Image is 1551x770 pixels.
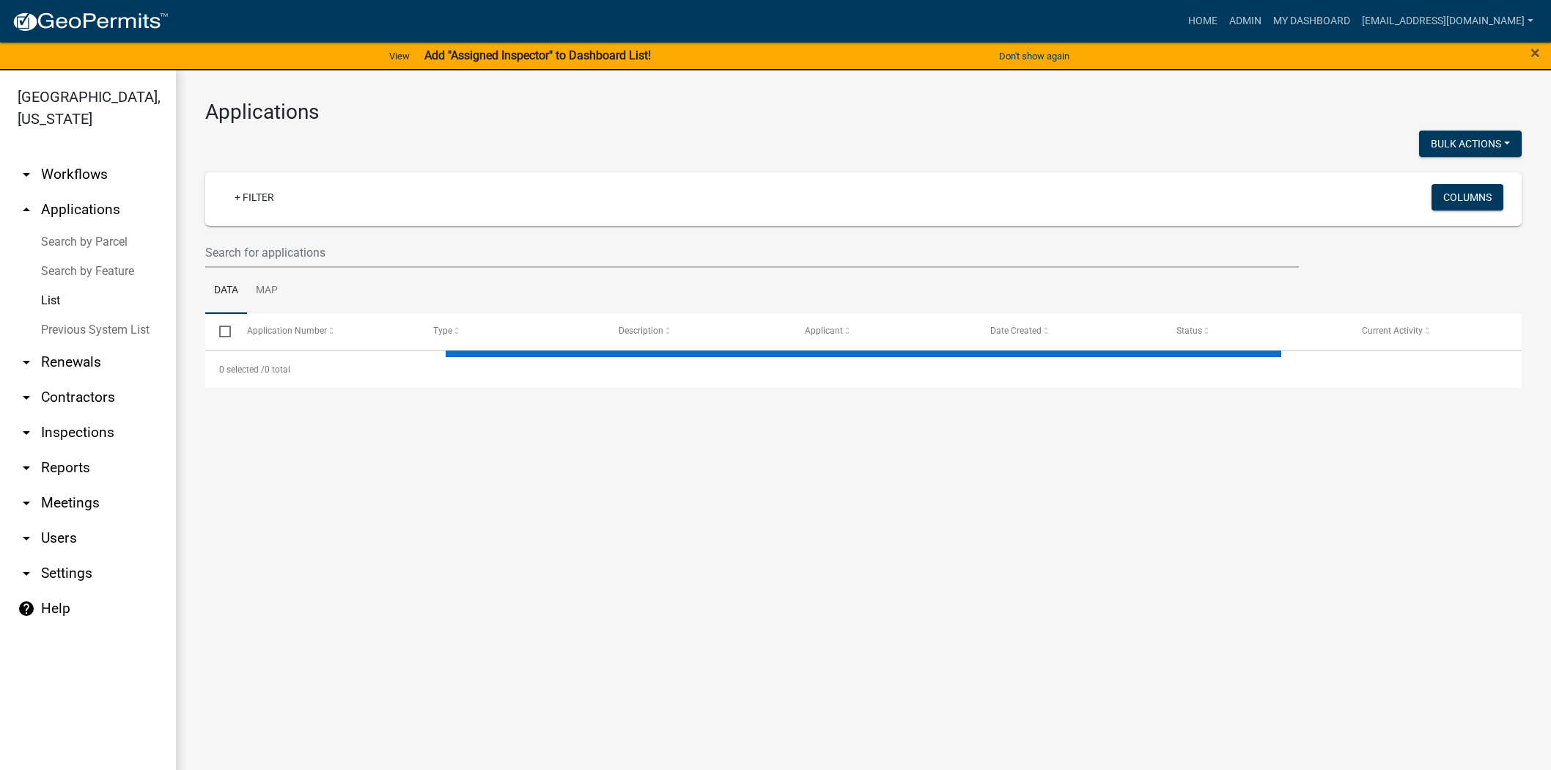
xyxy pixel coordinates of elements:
a: [EMAIL_ADDRESS][DOMAIN_NAME] [1356,7,1539,35]
a: Map [247,268,287,315]
datatable-header-cell: Select [205,314,233,349]
input: Search for applications [205,238,1299,268]
span: Status [1176,326,1202,336]
h3: Applications [205,100,1522,125]
i: arrow_drop_down [18,424,35,441]
datatable-header-cell: Type [419,314,605,349]
i: arrow_drop_down [18,494,35,512]
a: Home [1182,7,1223,35]
span: Type [433,326,452,336]
datatable-header-cell: Date Created [976,314,1163,349]
span: Current Activity [1363,326,1423,336]
i: arrow_drop_down [18,529,35,547]
i: arrow_drop_down [18,353,35,371]
span: Date Created [991,326,1042,336]
i: arrow_drop_up [18,201,35,219]
i: arrow_drop_down [18,565,35,582]
button: Don't show again [993,44,1075,68]
button: Close [1530,44,1540,62]
a: Data [205,268,247,315]
span: Applicant [805,326,843,336]
i: help [18,600,35,617]
datatable-header-cell: Status [1163,314,1349,349]
a: Admin [1223,7,1267,35]
a: My Dashboard [1267,7,1356,35]
span: 0 selected / [219,364,265,375]
datatable-header-cell: Current Activity [1348,314,1534,349]
a: View [383,44,416,68]
i: arrow_drop_down [18,166,35,183]
div: 0 total [205,351,1522,388]
datatable-header-cell: Description [605,314,791,349]
span: Application Number [248,326,328,336]
i: arrow_drop_down [18,389,35,406]
span: × [1530,43,1540,63]
a: + Filter [223,184,286,210]
datatable-header-cell: Applicant [791,314,977,349]
button: Columns [1432,184,1503,210]
i: arrow_drop_down [18,459,35,477]
span: Description [619,326,664,336]
strong: Add "Assigned Inspector" to Dashboard List! [424,48,651,62]
button: Bulk Actions [1419,131,1522,157]
datatable-header-cell: Application Number [233,314,419,349]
